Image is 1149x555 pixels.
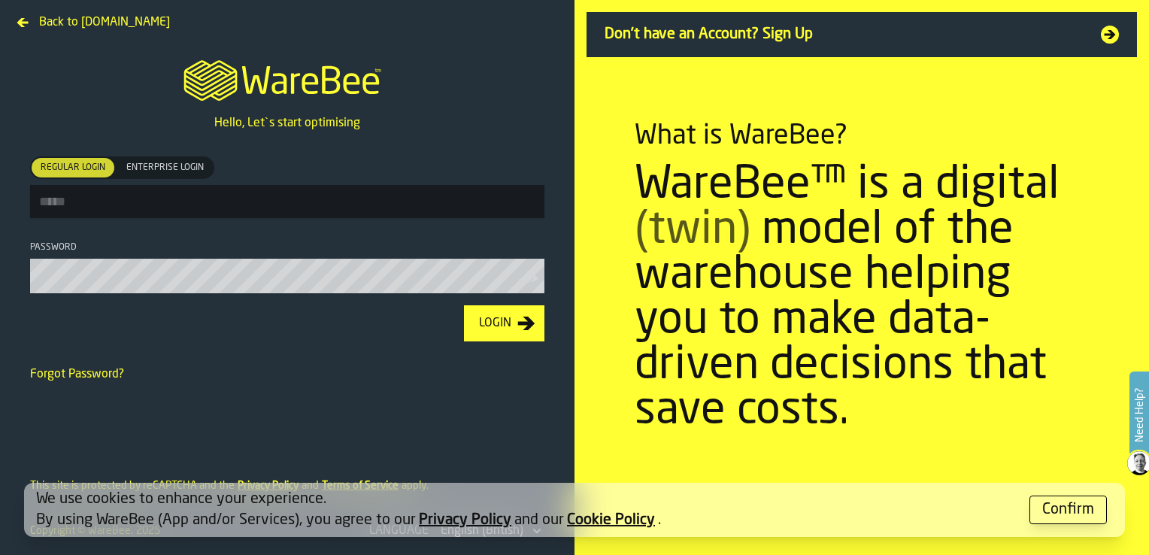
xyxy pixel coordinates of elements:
[116,156,214,179] label: button-switch-multi-Enterprise Login
[30,259,544,293] input: button-toolbar-Password
[567,513,655,528] a: Cookie Policy
[464,305,544,341] button: button-Login
[30,185,544,218] input: button-toolbar-[object Object]
[214,114,360,132] p: Hello, Let`s start optimising
[419,513,511,528] a: Privacy Policy
[39,14,170,32] span: Back to [DOMAIN_NAME]
[635,121,847,151] div: What is WareBee?
[30,156,544,218] label: button-toolbar-[object Object]
[1042,499,1094,520] div: Confirm
[24,483,1125,537] div: alert-[object Object]
[1029,496,1107,524] button: button-
[120,161,210,174] span: Enterprise Login
[12,12,176,24] a: Back to [DOMAIN_NAME]
[1131,373,1147,457] label: Need Help?
[30,242,544,253] div: Password
[36,489,1017,531] div: We use cookies to enhance your experience. By using WareBee (App and/or Services), you agree to o...
[117,158,213,177] div: thumb
[30,242,544,293] label: button-toolbar-Password
[30,368,124,381] a: Forgot Password?
[170,42,404,114] a: logo-header
[35,161,111,174] span: Regular Login
[635,208,750,253] span: (twin)
[605,24,1083,45] span: Don't have an Account? Sign Up
[523,271,541,286] button: button-toolbar-Password
[587,12,1137,57] a: Don't have an Account? Sign Up
[473,314,517,332] div: Login
[32,158,114,177] div: thumb
[635,163,1089,434] div: WareBee™ is a digital model of the warehouse helping you to make data-driven decisions that save ...
[30,156,116,179] label: button-switch-multi-Regular Login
